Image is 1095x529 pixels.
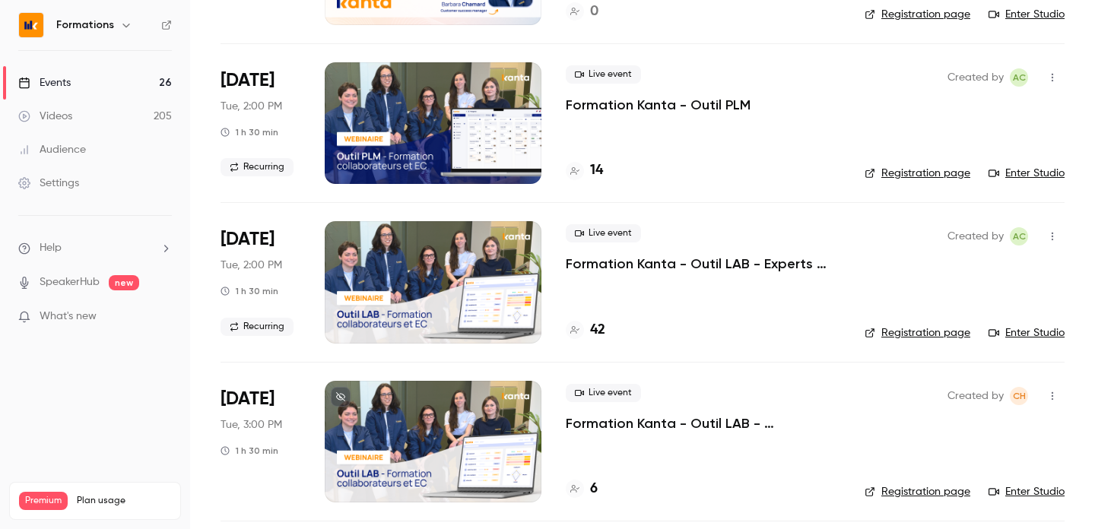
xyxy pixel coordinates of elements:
a: Registration page [865,166,970,181]
span: Live event [566,224,641,242]
a: Formation Kanta - Outil PLM [566,96,751,114]
a: Registration page [865,484,970,499]
a: 42 [566,320,605,341]
h6: Formations [56,17,114,33]
a: 6 [566,479,598,499]
span: Tue, 2:00 PM [221,99,282,114]
a: Registration page [865,7,970,22]
span: Premium [19,492,68,510]
span: Live event [566,65,641,84]
div: 1 h 30 min [221,126,278,138]
span: [DATE] [221,387,275,411]
div: Sep 30 Tue, 3:00 PM (Europe/Paris) [221,381,300,502]
a: Enter Studio [989,7,1065,22]
h4: 0 [590,2,598,22]
span: CH [1013,387,1026,405]
div: 1 h 30 min [221,285,278,297]
h4: 6 [590,479,598,499]
div: Events [18,75,71,90]
span: Created by [947,387,1004,405]
span: AC [1013,227,1026,245]
h4: 14 [590,160,603,181]
div: Videos [18,109,72,124]
a: Registration page [865,325,970,341]
div: Sep 30 Tue, 2:00 PM (Europe/Paris) [221,221,300,343]
span: Anaïs Cachelou [1010,227,1028,245]
a: Enter Studio [989,166,1065,181]
span: Plan usage [77,495,171,507]
span: What's new [40,309,97,325]
h4: 42 [590,320,605,341]
span: Tue, 3:00 PM [221,417,282,432]
span: Recurring [221,158,294,176]
img: Formations [19,13,43,37]
a: Enter Studio [989,484,1065,499]
iframe: Noticeable Trigger [154,310,172,324]
li: help-dropdown-opener [18,240,172,256]
a: Formation Kanta - Outil LAB - [PERSON_NAME] [566,414,840,432]
span: new [109,275,139,290]
span: Tue, 2:00 PM [221,258,282,273]
div: Audience [18,142,86,157]
div: 1 h 30 min [221,445,278,457]
span: Created by [947,68,1004,87]
a: Formation Kanta - Outil LAB - Experts Comptables & Collaborateurs [566,255,840,273]
span: Help [40,240,62,256]
span: Live event [566,384,641,402]
a: SpeakerHub [40,274,100,290]
span: AC [1013,68,1026,87]
div: Settings [18,176,79,191]
span: Created by [947,227,1004,245]
span: Recurring [221,318,294,336]
a: 0 [566,2,598,22]
span: Chloé Hauvel [1010,387,1028,405]
span: Anaïs Cachelou [1010,68,1028,87]
span: [DATE] [221,227,275,252]
div: Sep 30 Tue, 2:00 PM (Europe/Paris) [221,62,300,184]
a: 14 [566,160,603,181]
span: [DATE] [221,68,275,93]
a: Enter Studio [989,325,1065,341]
